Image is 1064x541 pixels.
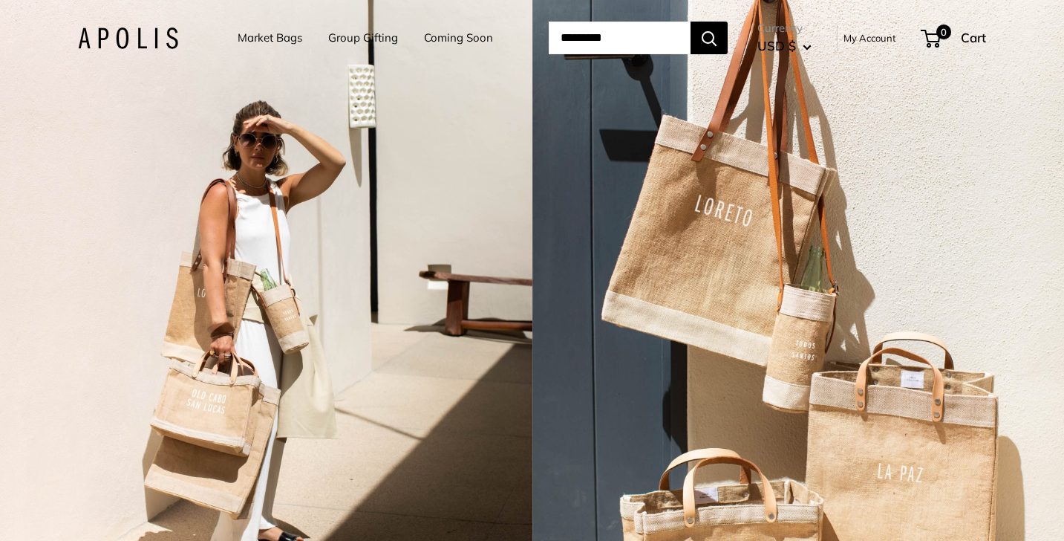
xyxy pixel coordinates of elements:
a: Market Bags [238,27,302,48]
span: Cart [961,30,986,45]
input: Search... [549,22,691,54]
span: USD $ [757,38,796,54]
button: USD $ [757,34,812,58]
a: My Account [843,29,896,47]
span: 0 [936,25,951,39]
button: Search [691,22,728,54]
img: Apolis [78,27,178,49]
a: 0 Cart [922,26,986,50]
a: Group Gifting [328,27,398,48]
a: Coming Soon [424,27,493,48]
span: Currency [757,18,812,39]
